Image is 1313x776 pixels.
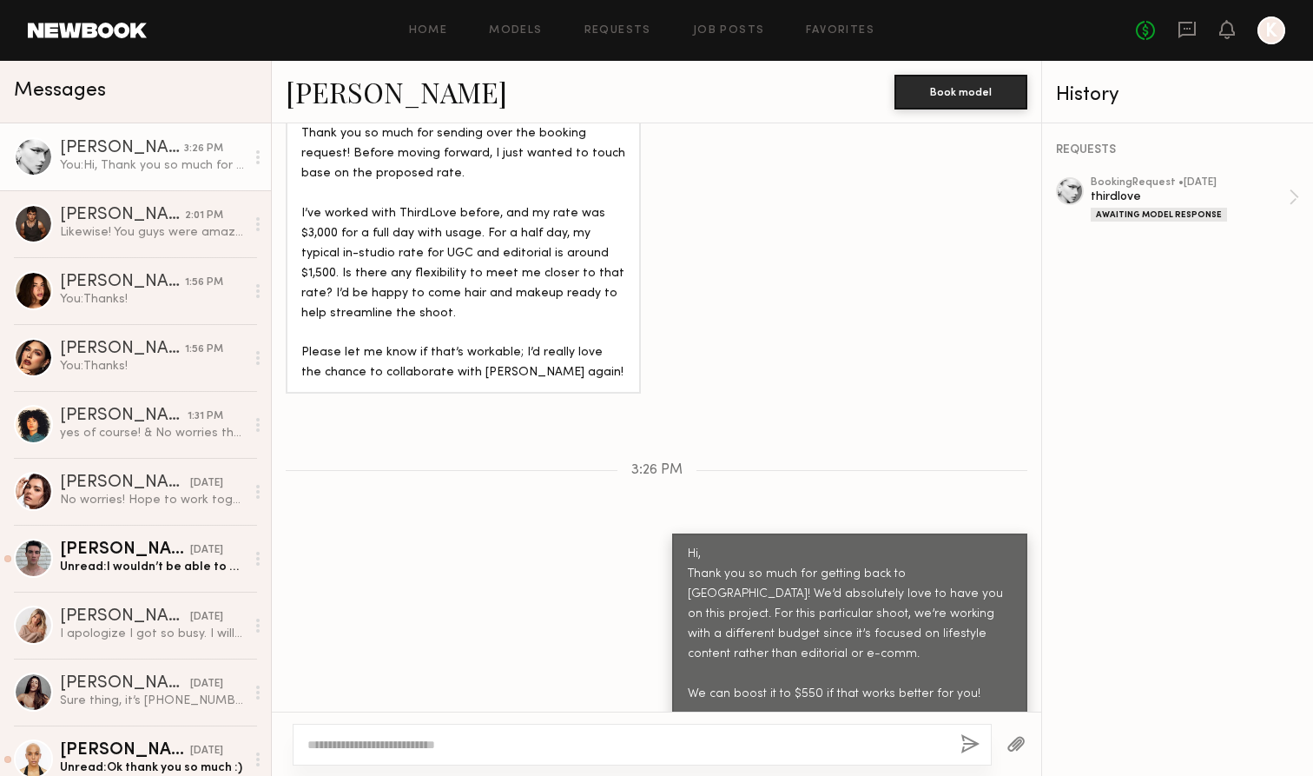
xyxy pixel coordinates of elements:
[806,25,874,36] a: Favorites
[409,25,448,36] a: Home
[60,759,245,776] div: Unread: Ok thank you so much :)
[60,541,190,559] div: [PERSON_NAME]
[489,25,542,36] a: Models
[60,675,190,693] div: [PERSON_NAME]
[188,408,223,425] div: 1:31 PM
[185,342,223,358] div: 1:56 PM
[60,341,185,358] div: [PERSON_NAME]
[60,224,245,241] div: Likewise! You guys were amazing :)
[190,475,223,492] div: [DATE]
[14,81,106,101] span: Messages
[1056,144,1299,156] div: REQUESTS
[1091,189,1289,205] div: thirdlove
[894,83,1027,98] a: Book model
[60,358,245,375] div: You: Thanks!
[60,207,185,224] div: [PERSON_NAME]
[60,626,245,642] div: I apologize I got so busy. I will send it [DATE] morning thank you
[60,157,245,174] div: You: Hi, Thank you so much for getting back to [GEOGRAPHIC_DATA]! We’d absolutely love to have yo...
[60,474,190,492] div: [PERSON_NAME]
[60,291,245,308] div: You: Thanks!
[301,84,625,383] div: Hi, Thank you so much for sending over the booking request! Before moving forward, I just wanted ...
[60,408,188,425] div: [PERSON_NAME]
[60,492,245,508] div: No worries! Hope to work together soon!
[60,559,245,575] div: Unread: I wouldn’t be able to make this happen [DATE], however if you need us for any other time ...
[190,609,223,626] div: [DATE]
[286,73,507,110] a: [PERSON_NAME]
[190,542,223,559] div: [DATE]
[693,25,765,36] a: Job Posts
[185,208,223,224] div: 2:01 PM
[60,693,245,709] div: Sure thing, it’s [PHONE_NUMBER]
[190,676,223,693] div: [DATE]
[894,75,1027,109] button: Book model
[60,425,245,441] div: yes of course! & No worries thank you nonetheless!
[185,275,223,291] div: 1:56 PM
[631,463,683,478] span: 3:26 PM
[1257,17,1285,44] a: K
[1091,177,1299,222] a: bookingRequest •[DATE]thirdloveAwaiting Model Response
[190,743,223,759] div: [DATE]
[1091,177,1289,189] div: booking Request • [DATE]
[60,140,184,157] div: [PERSON_NAME]
[1056,85,1299,105] div: History
[60,274,185,291] div: [PERSON_NAME]
[184,141,223,157] div: 3:26 PM
[584,25,651,36] a: Requests
[60,742,190,759] div: [PERSON_NAME]
[1091,208,1227,222] div: Awaiting Model Response
[688,545,1012,764] div: Hi, Thank you so much for getting back to [GEOGRAPHIC_DATA]! We’d absolutely love to have you on ...
[60,608,190,626] div: [PERSON_NAME]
